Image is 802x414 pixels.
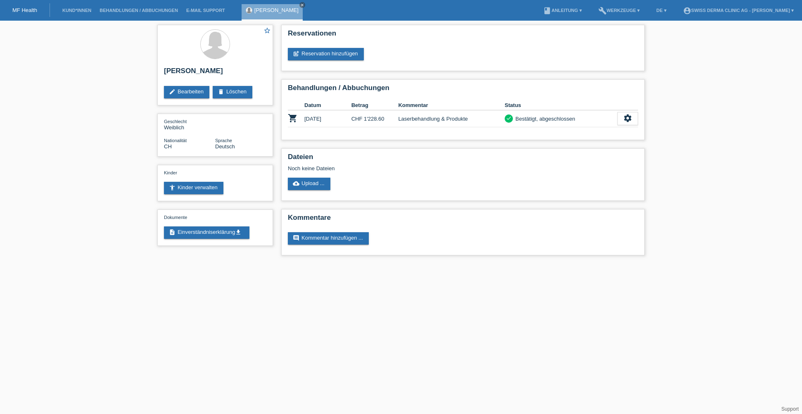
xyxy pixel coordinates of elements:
th: Kommentar [398,100,505,110]
i: POSP00026171 [288,113,298,123]
div: Noch keine Dateien [288,165,540,171]
i: post_add [293,50,299,57]
td: [DATE] [304,110,351,127]
td: Laserbehandlung & Produkte [398,110,505,127]
h2: Behandlungen / Abbuchungen [288,84,638,96]
a: DE ▾ [652,8,670,13]
a: account_circleSwiss Derma Clinic AG - [PERSON_NAME] ▾ [679,8,798,13]
a: Support [781,406,799,412]
a: E-Mail Support [182,8,229,13]
span: Sprache [215,138,232,143]
i: account_circle [683,7,691,15]
a: cloud_uploadUpload ... [288,178,330,190]
td: CHF 1'228.60 [351,110,399,127]
a: buildWerkzeuge ▾ [594,8,644,13]
th: Betrag [351,100,399,110]
i: book [543,7,551,15]
h2: Reservationen [288,29,638,42]
h2: Dateien [288,153,638,165]
i: accessibility_new [169,184,176,191]
th: Datum [304,100,351,110]
i: cloud_upload [293,180,299,187]
th: Status [505,100,617,110]
span: Dokumente [164,215,187,220]
div: Bestätigt, abgeschlossen [513,114,575,123]
a: editBearbeiten [164,86,209,98]
a: commentKommentar hinzufügen ... [288,232,369,245]
i: build [598,7,607,15]
span: Schweiz [164,143,172,150]
a: close [299,2,305,8]
span: Geschlecht [164,119,187,124]
a: deleteLöschen [213,86,252,98]
h2: [PERSON_NAME] [164,67,266,79]
i: settings [623,114,632,123]
i: description [169,229,176,236]
span: Kinder [164,170,177,175]
a: post_addReservation hinzufügen [288,48,364,60]
a: [PERSON_NAME] [254,7,299,13]
h2: Kommentare [288,214,638,226]
i: check [506,115,512,121]
span: Nationalität [164,138,187,143]
i: delete [218,88,224,95]
i: close [300,3,304,7]
a: bookAnleitung ▾ [539,8,586,13]
a: accessibility_newKinder verwalten [164,182,223,194]
i: edit [169,88,176,95]
span: Deutsch [215,143,235,150]
a: descriptionEinverständniserklärungget_app [164,226,249,239]
a: MF Health [12,7,37,13]
i: get_app [235,229,242,236]
div: Weiblich [164,118,215,131]
a: Behandlungen / Abbuchungen [95,8,182,13]
i: comment [293,235,299,241]
i: star_border [263,27,271,34]
a: Kund*innen [58,8,95,13]
a: star_border [263,27,271,36]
